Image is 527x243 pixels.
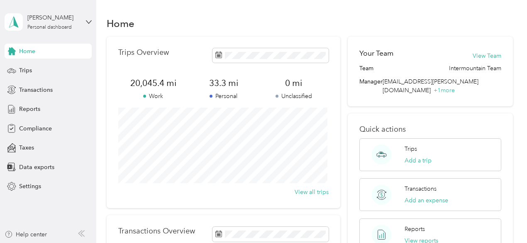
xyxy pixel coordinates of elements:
[481,196,527,243] iframe: Everlance-gr Chat Button Frame
[359,64,373,73] span: Team
[19,163,54,172] span: Data exports
[449,64,501,73] span: Intermountain Team
[19,124,52,133] span: Compliance
[405,196,448,205] button: Add an expense
[188,77,259,89] span: 33.3 mi
[19,47,35,56] span: Home
[19,86,53,94] span: Transactions
[434,87,455,94] span: + 1 more
[383,78,478,94] span: [EMAIL_ADDRESS][PERSON_NAME][DOMAIN_NAME]
[405,145,417,153] p: Trips
[359,48,393,59] h2: Your Team
[19,143,34,152] span: Taxes
[473,52,501,60] button: View Team
[259,92,329,101] p: Unclassified
[19,182,41,191] span: Settings
[359,125,501,134] p: Quick actions
[107,19,134,28] h1: Home
[405,225,425,233] p: Reports
[19,105,40,113] span: Reports
[359,77,383,95] span: Manager
[405,184,437,193] p: Transactions
[118,77,188,89] span: 20,045.4 mi
[27,25,72,30] div: Personal dashboard
[118,92,188,101] p: Work
[295,188,329,196] button: View all trips
[259,77,329,89] span: 0 mi
[118,48,169,57] p: Trips Overview
[27,13,79,22] div: [PERSON_NAME]
[19,66,32,75] span: Trips
[405,156,432,165] button: Add a trip
[118,227,195,236] p: Transactions Overview
[5,230,47,239] button: Help center
[188,92,259,101] p: Personal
